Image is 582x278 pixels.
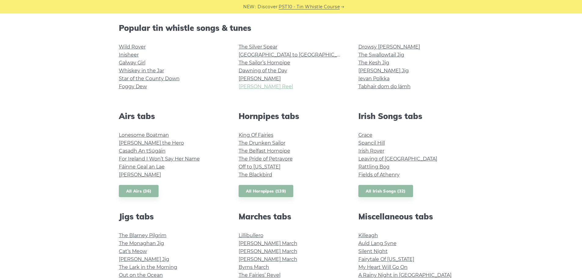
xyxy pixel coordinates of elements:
a: Fields of Athenry [358,172,400,178]
a: PST10 - Tin Whistle Course [279,3,340,10]
a: Whiskey in the Jar [119,68,164,74]
h2: Hornpipes tabs [239,111,344,121]
a: The Swallowtail Jig [358,52,404,58]
a: [PERSON_NAME] Jig [119,256,169,262]
a: All Hornpipes (139) [239,185,294,197]
a: The Lark in the Morning [119,264,177,270]
a: Rattling Bog [358,164,390,170]
h2: Miscellaneous tabs [358,212,463,221]
a: Silent Night [358,248,388,254]
a: [PERSON_NAME] [239,76,281,81]
a: The Monaghan Jig [119,240,164,246]
a: Dawning of the Day [239,68,287,74]
a: Tabhair dom do lámh [358,84,411,89]
span: NEW: [243,3,256,10]
a: Off to [US_STATE] [239,164,280,170]
a: [PERSON_NAME] March [239,256,297,262]
a: Ievan Polkka [358,76,390,81]
a: The Pride of Petravore [239,156,293,162]
a: [GEOGRAPHIC_DATA] to [GEOGRAPHIC_DATA] [239,52,351,58]
a: Leaving of [GEOGRAPHIC_DATA] [358,156,437,162]
h2: Irish Songs tabs [358,111,463,121]
span: Discover [258,3,278,10]
a: Galway Girl [119,60,145,66]
a: Irish Rover [358,148,384,154]
a: [PERSON_NAME] March [239,248,297,254]
a: Out on the Ocean [119,272,163,278]
a: Wild Rover [119,44,146,50]
a: The Kesh Jig [358,60,389,66]
a: Inisheer [119,52,139,58]
a: For Ireland I Won’t Say Her Name [119,156,200,162]
a: [PERSON_NAME] Jig [358,68,409,74]
a: All Airs (36) [119,185,159,197]
a: Star of the County Down [119,76,180,81]
a: Cat’s Meow [119,248,147,254]
a: The Sailor’s Hornpipe [239,60,290,66]
h2: Airs tabs [119,111,224,121]
a: Fáinne Geal an Lae [119,164,165,170]
a: Foggy Dew [119,84,147,89]
a: Spancil Hill [358,140,385,146]
a: The Blackbird [239,172,272,178]
a: Auld Lang Syne [358,240,397,246]
a: The Fairies’ Revel [239,272,280,278]
a: Casadh An tSúgáin [119,148,166,154]
a: Killeagh [358,233,378,238]
a: The Belfast Hornpipe [239,148,290,154]
a: [PERSON_NAME] the Hero [119,140,184,146]
a: The Blarney Pilgrim [119,233,167,238]
a: Lonesome Boatman [119,132,169,138]
a: [PERSON_NAME] March [239,240,297,246]
a: A Rainy Night in [GEOGRAPHIC_DATA] [358,272,452,278]
a: Drowsy [PERSON_NAME] [358,44,420,50]
a: The Silver Spear [239,44,277,50]
a: [PERSON_NAME] [119,172,161,178]
a: King Of Fairies [239,132,273,138]
a: Lillibullero [239,233,263,238]
a: [PERSON_NAME] Reel [239,84,293,89]
a: Fairytale Of [US_STATE] [358,256,414,262]
a: My Heart Will Go On [358,264,408,270]
h2: Jigs tabs [119,212,224,221]
h2: Marches tabs [239,212,344,221]
a: Grace [358,132,372,138]
a: Byrns March [239,264,269,270]
h2: Popular tin whistle songs & tunes [119,23,463,33]
a: The Drunken Sailor [239,140,285,146]
a: All Irish Songs (32) [358,185,413,197]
